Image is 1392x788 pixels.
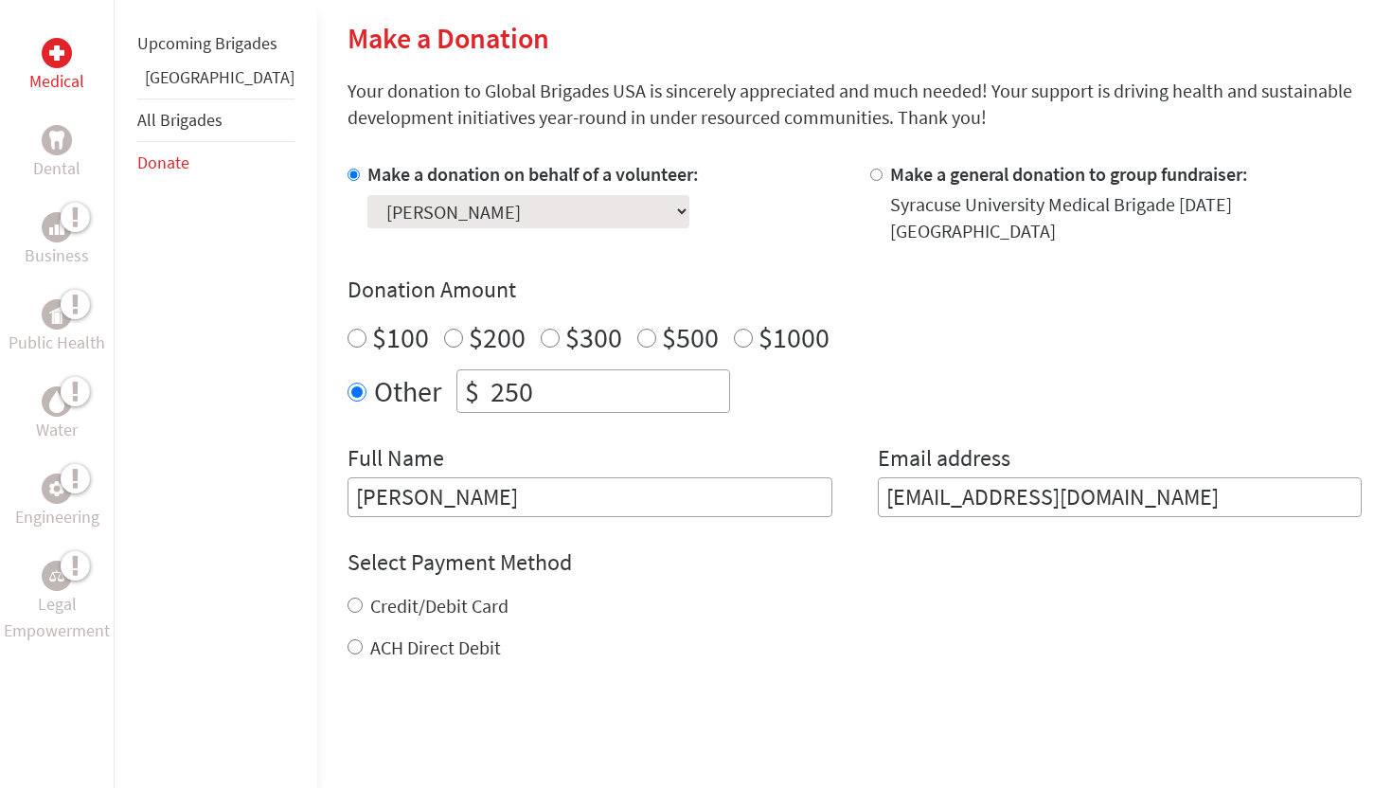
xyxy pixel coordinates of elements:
[9,299,105,356] a: Public HealthPublic Health
[42,125,72,155] div: Dental
[367,162,699,186] label: Make a donation on behalf of a volunteer:
[9,330,105,356] p: Public Health
[29,68,84,95] p: Medical
[878,477,1363,517] input: Your Email
[4,591,110,644] p: Legal Empowerment
[457,370,487,412] div: $
[137,23,294,64] li: Upcoming Brigades
[348,275,1362,305] h4: Donation Amount
[42,38,72,68] div: Medical
[33,155,80,182] p: Dental
[890,162,1248,186] label: Make a general donation to group fundraiser:
[15,504,99,530] p: Engineering
[137,152,189,173] a: Donate
[662,319,719,355] label: $500
[49,305,64,324] img: Public Health
[565,319,622,355] label: $300
[49,131,64,149] img: Dental
[137,109,223,131] a: All Brigades
[4,561,110,644] a: Legal EmpowermentLegal Empowerment
[348,21,1362,55] h2: Make a Donation
[25,242,89,269] p: Business
[29,38,84,95] a: MedicalMedical
[374,369,441,413] label: Other
[137,64,294,98] li: Panama
[49,570,64,582] img: Legal Empowerment
[49,45,64,61] img: Medical
[33,125,80,182] a: DentalDental
[36,386,78,443] a: WaterWater
[878,443,1010,477] label: Email address
[145,66,294,88] a: [GEOGRAPHIC_DATA]
[137,32,277,54] a: Upcoming Brigades
[370,636,501,659] label: ACH Direct Debit
[36,417,78,443] p: Water
[49,220,64,235] img: Business
[469,319,526,355] label: $200
[370,594,509,618] label: Credit/Debit Card
[25,212,89,269] a: BusinessBusiness
[15,474,99,530] a: EngineeringEngineering
[42,212,72,242] div: Business
[348,699,635,773] iframe: reCAPTCHA
[42,299,72,330] div: Public Health
[42,386,72,417] div: Water
[137,98,294,142] li: All Brigades
[42,561,72,591] div: Legal Empowerment
[348,78,1362,131] p: Your donation to Global Brigades USA is sincerely appreciated and much needed! Your support is dr...
[49,481,64,496] img: Engineering
[42,474,72,504] div: Engineering
[348,477,832,517] input: Enter Full Name
[348,547,1362,578] h4: Select Payment Method
[348,443,444,477] label: Full Name
[890,191,1363,244] div: Syracuse University Medical Brigade [DATE] [GEOGRAPHIC_DATA]
[137,142,294,184] li: Donate
[49,390,64,412] img: Water
[487,370,729,412] input: Enter Amount
[372,319,429,355] label: $100
[758,319,830,355] label: $1000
